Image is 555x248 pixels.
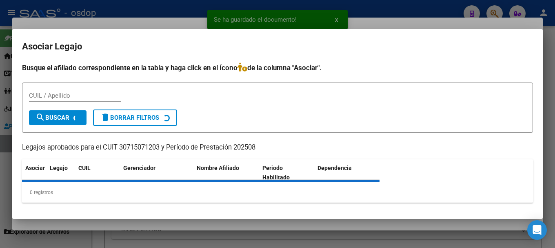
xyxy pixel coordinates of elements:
datatable-header-cell: Gerenciador [120,159,193,186]
datatable-header-cell: Nombre Afiliado [193,159,259,186]
span: Asociar [25,165,45,171]
datatable-header-cell: CUIL [75,159,120,186]
mat-icon: delete [100,112,110,122]
button: Borrar Filtros [93,109,177,126]
button: Buscar [29,110,87,125]
datatable-header-cell: Periodo Habilitado [259,159,314,186]
span: Borrar Filtros [100,114,159,121]
datatable-header-cell: Asociar [22,159,47,186]
mat-icon: search [36,112,45,122]
span: Nombre Afiliado [197,165,239,171]
p: Legajos aprobados para el CUIT 30715071203 y Período de Prestación 202508 [22,143,533,153]
h4: Busque el afiliado correspondiente en la tabla y haga click en el ícono de la columna "Asociar". [22,63,533,73]
h2: Asociar Legajo [22,39,533,54]
span: Periodo Habilitado [262,165,290,181]
span: Dependencia [317,165,352,171]
div: 0 registros [22,182,533,203]
div: Open Intercom Messenger [527,220,547,240]
datatable-header-cell: Dependencia [314,159,380,186]
span: Legajo [50,165,68,171]
span: Buscar [36,114,69,121]
span: Gerenciador [123,165,155,171]
span: CUIL [78,165,91,171]
datatable-header-cell: Legajo [47,159,75,186]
